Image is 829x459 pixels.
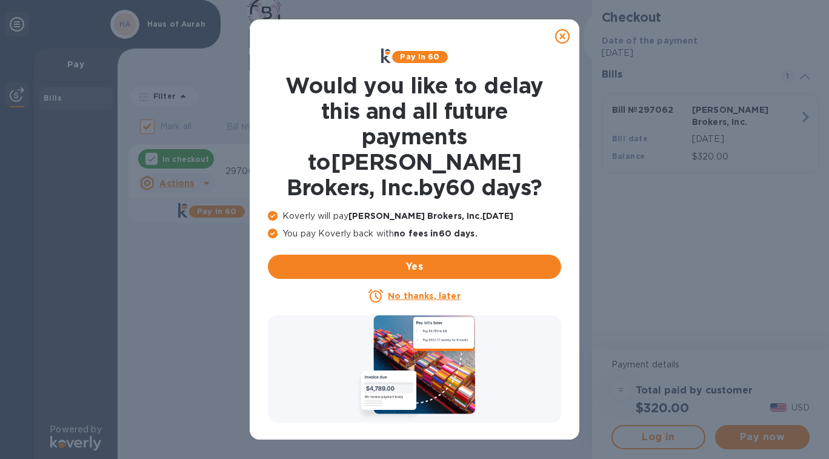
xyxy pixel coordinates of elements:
[278,260,551,274] span: Yes
[268,73,561,200] h1: Would you like to delay this and all future payments to [PERSON_NAME] Brokers, Inc. by 60 days ?
[268,227,561,240] p: You pay Koverly back with
[400,52,439,61] b: Pay in 60
[348,211,513,221] b: [PERSON_NAME] Brokers, Inc. [DATE]
[394,229,477,238] b: no fees in 60 days .
[268,255,561,279] button: Yes
[268,210,561,223] p: Koverly will pay
[388,291,460,301] u: No thanks, later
